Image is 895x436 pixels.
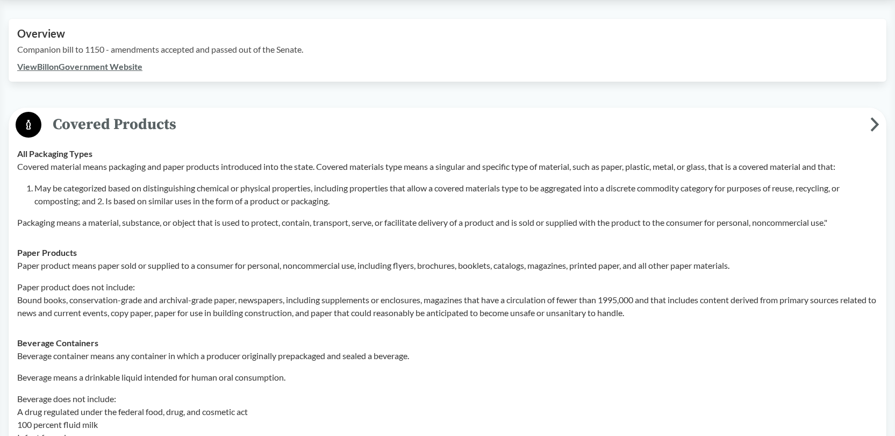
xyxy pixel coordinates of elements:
strong: All Packaging Types [17,148,92,159]
li: May be categorized based on distinguishing chemical or physical properties, including properties ... [34,182,878,208]
p: Paper product does not include: Bound books, conservation-grade and archival-grade paper, newspap... [17,281,878,319]
p: Companion bill to 1150 - amendments accepted and passed out of the Senate. [17,43,878,56]
p: Paper product means paper sold or supplied to a consumer for personal, noncommercial use, includi... [17,259,878,272]
p: Covered material means packaging and paper products introduced into the state. Covered materials ... [17,160,878,173]
span: Covered Products [41,112,870,137]
p: Beverage container means any container in which a producer originally prepackaged and sealed a be... [17,349,878,362]
button: Covered Products [12,111,883,139]
h2: Overview [17,27,878,40]
p: Beverage means a drinkable liquid intended for human oral consumption. [17,371,878,384]
strong: Beverage Containers [17,338,98,348]
a: ViewBillonGovernment Website [17,61,142,72]
strong: Paper Products [17,247,77,258]
p: Packaging means a material, substance, or object that is used to protect, contain, transport, ser... [17,216,878,229]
